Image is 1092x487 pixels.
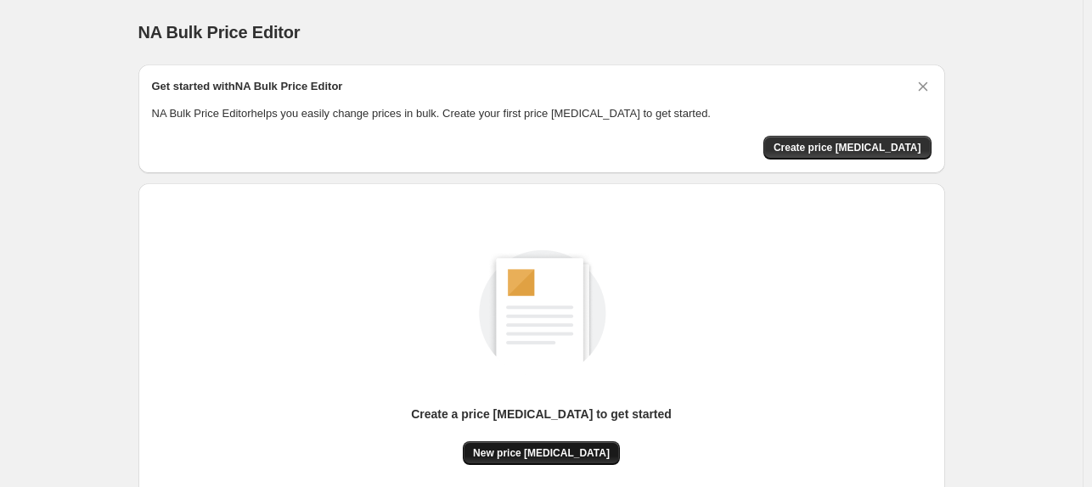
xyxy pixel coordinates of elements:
p: Create a price [MEDICAL_DATA] to get started [411,406,672,423]
span: NA Bulk Price Editor [138,23,301,42]
button: Dismiss card [915,78,932,95]
button: New price [MEDICAL_DATA] [463,441,620,465]
p: NA Bulk Price Editor helps you easily change prices in bulk. Create your first price [MEDICAL_DAT... [152,105,932,122]
button: Create price change job [763,136,932,160]
span: Create price [MEDICAL_DATA] [774,141,921,154]
span: New price [MEDICAL_DATA] [473,446,610,460]
h2: Get started with NA Bulk Price Editor [152,78,343,95]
